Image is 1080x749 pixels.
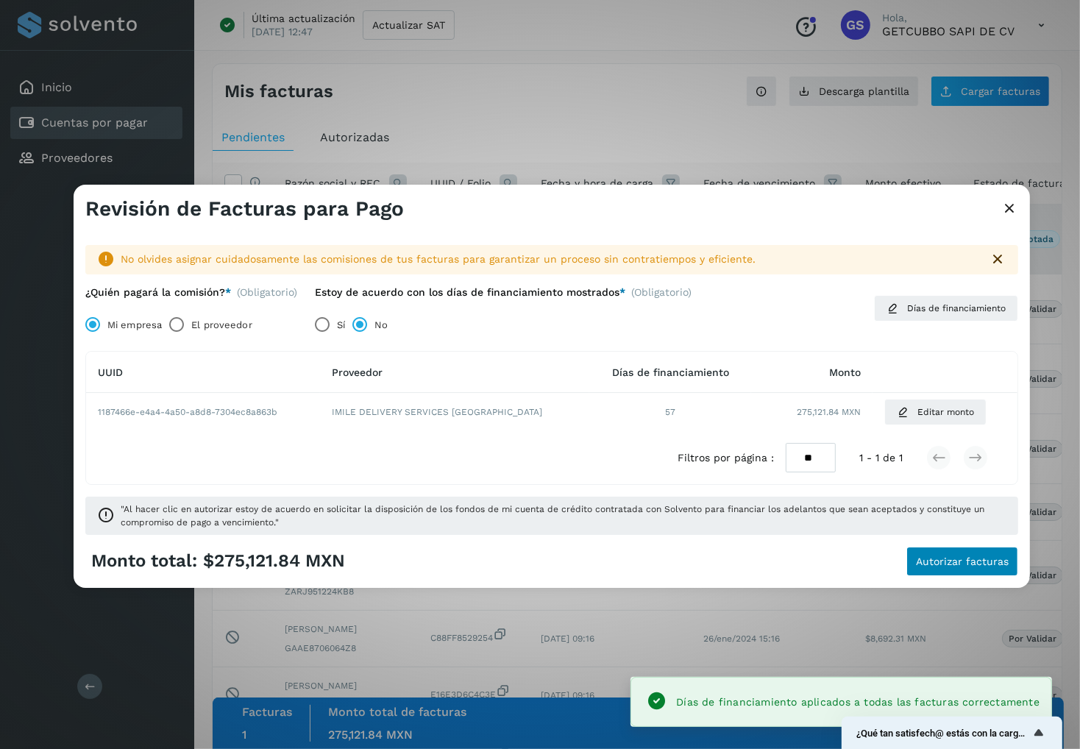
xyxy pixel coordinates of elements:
[874,296,1018,322] button: Días de financiamiento
[612,366,729,378] span: Días de financiamiento
[678,450,774,466] span: Filtros por página :
[856,724,1048,742] button: Mostrar encuesta - ¿Qué tan satisfech@ estás con la carga de tus facturas?
[85,286,231,299] label: ¿Quién pagará la comisión?
[320,394,589,432] td: IMILE DELIVERY SERVICES [GEOGRAPHIC_DATA]
[907,302,1006,316] span: Días de financiamiento
[856,728,1030,739] span: ¿Qué tan satisfech@ estás con la carga de tus facturas?
[98,366,123,378] span: UUID
[374,310,388,340] label: No
[676,696,1040,708] span: Días de financiamiento aplicados a todas las facturas correctamente
[332,366,383,378] span: Proveedor
[85,196,404,221] h3: Revisión de Facturas para Pago
[337,310,345,340] label: Sí
[859,450,903,466] span: 1 - 1 de 1
[191,310,252,340] label: El proveedor
[589,394,751,432] td: 57
[916,556,1009,567] span: Autorizar facturas
[917,406,974,419] span: Editar monto
[107,310,162,340] label: Mi empresa
[631,286,692,305] span: (Obligatorio)
[237,286,297,299] span: (Obligatorio)
[121,252,977,267] div: No olvides asignar cuidadosamente las comisiones de tus facturas para garantizar un proceso sin c...
[91,550,197,572] span: Monto total:
[315,286,625,299] label: Estoy de acuerdo con los días de financiamiento mostrados
[906,547,1018,576] button: Autorizar facturas
[121,503,1006,529] span: "Al hacer clic en autorizar estoy de acuerdo en solicitar la disposición de los fondos de mi cuen...
[86,394,320,432] td: 1187466e-e4a4-4a50-a8d8-7304ec8a863b
[797,406,861,419] span: 275,121.84 MXN
[884,400,987,426] button: Editar monto
[829,366,861,378] span: Monto
[203,550,345,572] span: $275,121.84 MXN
